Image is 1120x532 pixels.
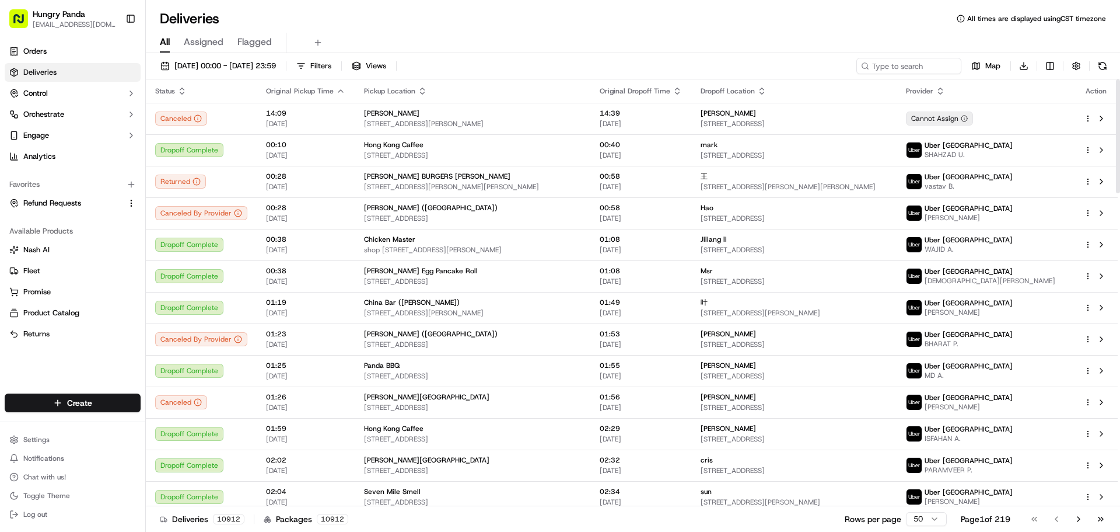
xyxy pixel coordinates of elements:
span: Log out [23,510,47,519]
span: API Documentation [110,261,187,273]
img: uber-new-logo.jpeg [907,142,922,158]
span: [STREET_ADDRESS][PERSON_NAME] [701,498,887,507]
button: [EMAIL_ADDRESS][DOMAIN_NAME] [33,20,116,29]
span: Control [23,88,48,99]
span: 01:19 [266,298,345,307]
span: SHAHZAD U. [925,150,1013,159]
div: 10912 [213,514,244,524]
span: Hong Kong Caffee [364,140,423,149]
span: 00:58 [600,203,682,213]
a: Product Catalog [9,308,136,318]
span: Refund Requests [23,198,81,208]
span: 01:25 [266,361,345,370]
img: 8016278978528_b943e370aa5ada12b00a_72.png [24,112,45,133]
button: Product Catalog [5,304,141,322]
span: Uber [GEOGRAPHIC_DATA] [925,488,1013,497]
span: Chicken Master [364,235,415,244]
button: Canceled By Provider [155,206,247,220]
span: [DATE] [266,245,345,255]
span: 00:38 [266,266,345,276]
span: 01:56 [600,392,682,402]
span: MD A. [925,371,1013,380]
span: [DATE] [600,308,682,318]
span: Uber [GEOGRAPHIC_DATA] [925,361,1013,371]
span: [DATE] [600,119,682,128]
span: Views [366,61,386,71]
a: Analytics [5,147,141,166]
span: [PERSON_NAME] [701,424,756,433]
span: [DATE] [600,371,682,381]
div: We're available if you need us! [52,123,160,133]
span: PARAMVEER P. [925,465,1013,475]
span: Orchestrate [23,109,64,120]
a: Fleet [9,266,136,276]
img: uber-new-logo.jpeg [907,300,922,315]
span: [DATE] [266,466,345,475]
img: uber-new-logo.jpeg [907,458,922,473]
span: [DATE] [266,119,345,128]
span: [STREET_ADDRESS] [364,371,581,381]
img: uber-new-logo.jpeg [907,269,922,284]
span: [STREET_ADDRESS][PERSON_NAME] [701,308,887,318]
span: mark [701,140,717,149]
span: [STREET_ADDRESS] [364,403,581,412]
span: [STREET_ADDRESS] [701,340,887,349]
button: Settings [5,432,141,448]
button: Returned [155,175,206,189]
a: Promise [9,287,136,297]
span: 02:02 [266,455,345,465]
span: [PERSON_NAME] [701,109,756,118]
button: Chat with us! [5,469,141,485]
button: Engage [5,126,141,145]
h1: Deliveries [160,9,219,28]
button: Refresh [1094,58,1111,74]
span: 00:58 [600,172,682,181]
div: Start new chat [52,112,191,123]
span: [STREET_ADDRESS] [701,466,887,475]
button: Control [5,84,141,103]
span: Filters [310,61,331,71]
span: 01:55 [600,361,682,370]
button: Cannot Assign [906,112,973,126]
span: [STREET_ADDRESS] [701,277,887,286]
span: Hao [701,203,713,213]
span: 00:10 [266,140,345,149]
span: [STREET_ADDRESS][PERSON_NAME] [364,308,581,318]
span: [PERSON_NAME] [701,329,756,339]
button: Canceled By Provider [155,332,247,346]
span: Nash AI [23,245,50,255]
span: 00:38 [266,235,345,244]
div: Packages [264,513,348,525]
span: ISFAHAN A. [925,434,1013,443]
span: 8月27日 [103,213,131,222]
span: [PERSON_NAME] [925,213,1013,222]
span: [STREET_ADDRESS][PERSON_NAME] [364,119,581,128]
span: [STREET_ADDRESS] [364,214,581,223]
span: [DATE] [266,151,345,160]
span: [DATE] [600,340,682,349]
button: Views [346,58,391,74]
span: [DATE] [600,466,682,475]
button: [DATE] 00:00 - [DATE] 23:59 [155,58,281,74]
button: Nash AI [5,241,141,259]
span: [DATE] 00:00 - [DATE] 23:59 [174,61,276,71]
span: 01:23 [266,329,345,339]
span: Uber [GEOGRAPHIC_DATA] [925,425,1013,434]
span: [STREET_ADDRESS][PERSON_NAME][PERSON_NAME] [701,182,887,192]
span: [STREET_ADDRESS] [364,434,581,444]
span: Uber [GEOGRAPHIC_DATA] [925,204,1013,213]
span: 01:59 [266,424,345,433]
span: vastav B. [925,182,1013,191]
input: Type to search [856,58,961,74]
span: Assigned [184,35,223,49]
img: uber-new-logo.jpeg [907,332,922,347]
span: [PERSON_NAME] [36,213,94,222]
img: uber-new-logo.jpeg [907,363,922,378]
span: [STREET_ADDRESS] [364,466,581,475]
img: uber-new-logo.jpeg [907,237,922,252]
span: [DEMOGRAPHIC_DATA][PERSON_NAME] [925,276,1055,286]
